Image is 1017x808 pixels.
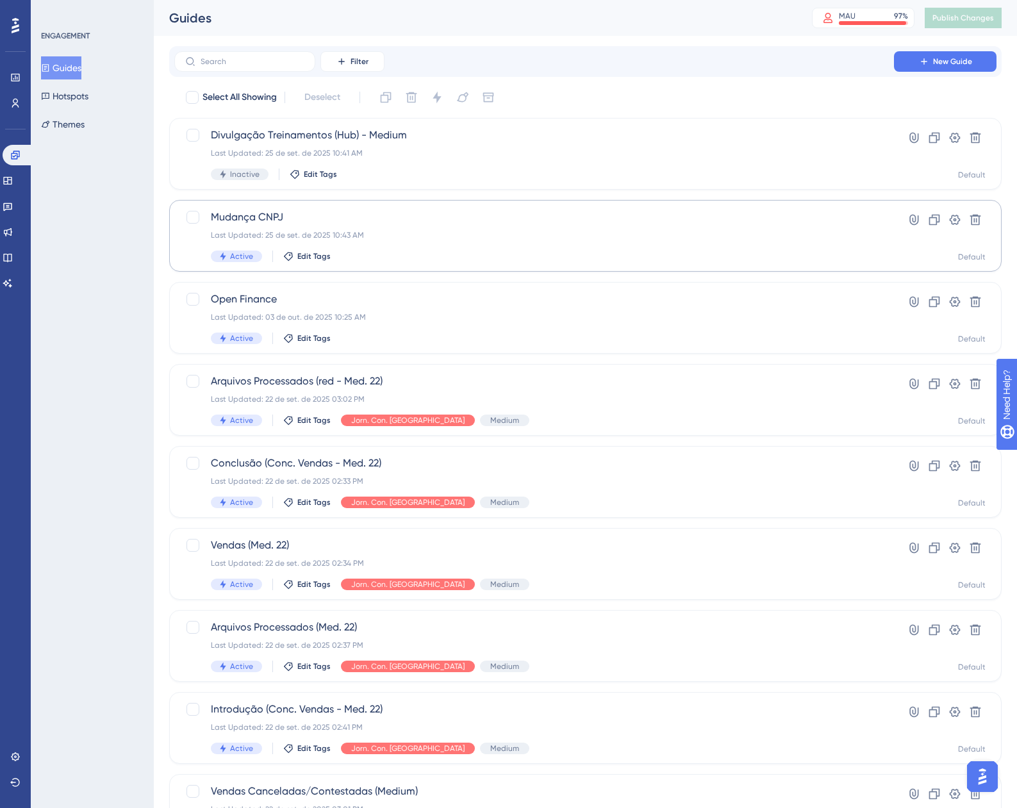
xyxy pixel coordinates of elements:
[304,169,337,179] span: Edit Tags
[297,661,331,672] span: Edit Tags
[351,579,465,590] span: Jorn. Con. [GEOGRAPHIC_DATA]
[211,476,857,486] div: Last Updated: 22 de set. de 2025 02:33 PM
[290,169,337,179] button: Edit Tags
[839,11,856,21] div: MAU
[230,251,253,261] span: Active
[211,312,857,322] div: Last Updated: 03 de out. de 2025 10:25 AM
[958,334,986,344] div: Default
[230,415,253,425] span: Active
[211,128,857,143] span: Divulgação Treinamentos (Hub) - Medium
[283,579,331,590] button: Edit Tags
[283,415,331,425] button: Edit Tags
[297,497,331,507] span: Edit Tags
[211,702,857,717] span: Introdução (Conc. Vendas - Med. 22)
[283,333,331,343] button: Edit Tags
[283,251,331,261] button: Edit Tags
[351,661,465,672] span: Jorn. Con. [GEOGRAPHIC_DATA]
[211,394,857,404] div: Last Updated: 22 de set. de 2025 03:02 PM
[958,744,986,754] div: Default
[211,456,857,471] span: Conclusão (Conc. Vendas - Med. 22)
[490,579,519,590] span: Medium
[293,86,352,109] button: Deselect
[490,661,519,672] span: Medium
[490,743,519,754] span: Medium
[211,230,857,240] div: Last Updated: 25 de set. de 2025 10:43 AM
[169,9,780,27] div: Guides
[925,8,1002,28] button: Publish Changes
[283,661,331,672] button: Edit Tags
[933,56,972,67] span: New Guide
[351,415,465,425] span: Jorn. Con. [GEOGRAPHIC_DATA]
[351,743,465,754] span: Jorn. Con. [GEOGRAPHIC_DATA]
[211,538,857,553] span: Vendas (Med. 22)
[283,743,331,754] button: Edit Tags
[41,56,81,79] button: Guides
[230,169,260,179] span: Inactive
[41,31,90,41] div: ENGAGEMENT
[958,170,986,180] div: Default
[211,640,857,650] div: Last Updated: 22 de set. de 2025 02:37 PM
[963,757,1002,796] iframe: UserGuiding AI Assistant Launcher
[230,579,253,590] span: Active
[490,415,519,425] span: Medium
[30,3,80,19] span: Need Help?
[211,620,857,635] span: Arquivos Processados (Med. 22)
[211,558,857,568] div: Last Updated: 22 de set. de 2025 02:34 PM
[320,51,384,72] button: Filter
[211,210,857,225] span: Mudança CNPJ
[297,579,331,590] span: Edit Tags
[351,497,465,507] span: Jorn. Con. [GEOGRAPHIC_DATA]
[958,252,986,262] div: Default
[297,333,331,343] span: Edit Tags
[958,416,986,426] div: Default
[211,292,857,307] span: Open Finance
[211,722,857,732] div: Last Updated: 22 de set. de 2025 02:41 PM
[958,662,986,672] div: Default
[490,497,519,507] span: Medium
[297,251,331,261] span: Edit Tags
[211,374,857,389] span: Arquivos Processados (red - Med. 22)
[351,56,368,67] span: Filter
[932,13,994,23] span: Publish Changes
[41,113,85,136] button: Themes
[283,497,331,507] button: Edit Tags
[894,11,908,21] div: 97 %
[297,743,331,754] span: Edit Tags
[894,51,996,72] button: New Guide
[201,57,304,66] input: Search
[958,498,986,508] div: Default
[304,90,340,105] span: Deselect
[211,784,857,799] span: Vendas Canceladas/Contestadas (Medium)
[297,415,331,425] span: Edit Tags
[230,333,253,343] span: Active
[230,661,253,672] span: Active
[230,497,253,507] span: Active
[203,90,277,105] span: Select All Showing
[958,580,986,590] div: Default
[211,148,857,158] div: Last Updated: 25 de set. de 2025 10:41 AM
[230,743,253,754] span: Active
[41,85,88,108] button: Hotspots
